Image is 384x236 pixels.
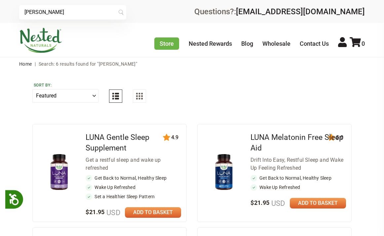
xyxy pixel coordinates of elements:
a: 0 [350,40,365,47]
div: Questions?: [194,8,365,16]
span: 0 [362,40,365,47]
img: Nested Naturals [19,28,62,53]
nav: breadcrumbs [19,57,365,71]
a: Contact Us [300,40,329,47]
a: Wholesale [262,40,290,47]
div: Drift Into Easy, Restful Sleep and Wake Up Feeling Refreshed [250,156,346,172]
span: $21.95 [250,199,285,206]
img: LUNA Melatonin Free Sleep Aid [208,152,240,193]
a: Store [154,37,179,50]
li: Get Back to Normal, Healthy Sleep [250,175,346,181]
span: $21.95 [86,208,120,215]
span: USD [270,199,285,207]
span: Search: 6 results found for "[PERSON_NAME]" [39,61,137,67]
li: Set a Healthier Sleep Pattern [86,193,181,200]
a: [EMAIL_ADDRESS][DOMAIN_NAME] [236,7,365,16]
span: | [33,61,37,67]
span: USD [105,208,120,217]
img: Grid [136,93,143,99]
div: Get a restful sleep and wake up refreshed [86,156,181,172]
img: List [112,93,119,99]
a: Home [19,61,32,67]
li: Wake Up Refreshed [250,184,346,191]
input: Try "Sleeping" [19,5,126,20]
label: Sort by: [34,83,97,88]
li: Get Back to Normal, Healthy Sleep [86,175,181,181]
a: LUNA Gentle Sleep Supplement [86,133,149,152]
li: Wake Up Refreshed [86,184,181,191]
a: LUNA Melatonin Free Sleep Aid [250,133,343,152]
img: LUNA Gentle Sleep Supplement [43,152,75,193]
a: Nested Rewards [189,40,232,47]
a: Blog [241,40,253,47]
